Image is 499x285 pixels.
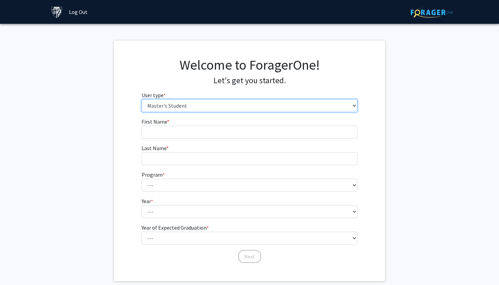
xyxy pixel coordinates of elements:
label: User type [142,91,166,99]
label: Year of Expected Graduation [142,224,209,232]
h1: Welcome to ForagerOne! [142,57,358,73]
button: Next [238,250,261,263]
label: Year [142,197,153,205]
iframe: Chat [5,254,29,280]
img: Johns Hopkins University Logo [51,6,63,18]
span: First Name [142,118,167,125]
img: ForagerOne Logo [411,7,453,18]
label: Program [142,171,165,179]
span: Last Name [142,145,166,152]
h4: Let's get you started. [142,76,358,86]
